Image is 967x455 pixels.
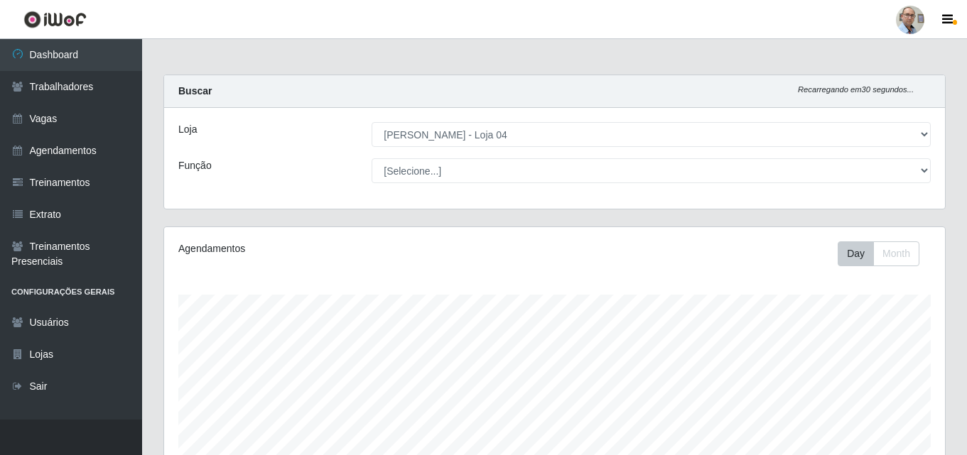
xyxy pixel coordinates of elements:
[178,122,197,137] label: Loja
[838,241,874,266] button: Day
[23,11,87,28] img: CoreUI Logo
[798,85,914,94] i: Recarregando em 30 segundos...
[838,241,919,266] div: First group
[178,158,212,173] label: Função
[873,241,919,266] button: Month
[838,241,931,266] div: Toolbar with button groups
[178,241,480,256] div: Agendamentos
[178,85,212,97] strong: Buscar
